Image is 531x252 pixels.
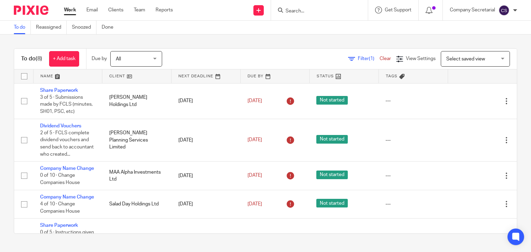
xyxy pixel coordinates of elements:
[14,21,31,34] a: To do
[406,56,436,61] span: View Settings
[102,21,119,34] a: Done
[40,88,78,93] a: Share Paperwork
[248,138,262,143] span: [DATE]
[86,7,98,13] a: Email
[49,51,79,67] a: + Add task
[171,119,241,162] td: [DATE]
[369,56,374,61] span: (1)
[385,137,441,144] div: ---
[316,171,348,179] span: Not started
[499,5,510,16] img: svg%3E
[385,172,441,179] div: ---
[380,56,391,61] a: Clear
[36,56,42,61] span: (8)
[40,124,81,128] a: Dividend Vouchers
[102,190,171,218] td: Salad Day Holdings Ltd
[171,190,241,218] td: [DATE]
[316,199,348,207] span: Not started
[285,8,347,14] input: Search
[40,223,78,228] a: Share Paperwork
[40,95,93,114] span: 3 of 5 · Submissions made by FCLS (minutes, SH01, PSC, etc)
[446,57,485,61] span: Select saved view
[102,83,171,119] td: [PERSON_NAME] Holdings Ltd
[171,162,241,190] td: [DATE]
[450,7,495,13] p: Company Secretarial
[248,202,262,206] span: [DATE]
[40,130,94,157] span: 2 of 5 · FCLS complete dividend vouchers and send back to accountant who created...
[385,201,441,207] div: ---
[102,119,171,162] td: [PERSON_NAME] Planning Services Limited
[102,162,171,190] td: MAA Alpha Investments Ltd
[358,56,380,61] span: Filter
[21,55,42,62] h1: To do
[36,21,67,34] a: Reassigned
[171,83,241,119] td: [DATE]
[40,173,80,185] span: 0 of 10 · Change Companies House
[40,195,94,200] a: Company Name Change
[40,166,94,171] a: Company Name Change
[134,7,145,13] a: Team
[14,6,48,15] img: Pixie
[108,7,123,13] a: Clients
[156,7,173,13] a: Reports
[248,173,262,178] span: [DATE]
[385,97,441,104] div: ---
[116,57,121,61] span: All
[316,135,348,144] span: Not started
[316,96,348,105] span: Not started
[40,202,80,214] span: 4 of 10 · Change Companies House
[64,7,76,13] a: Work
[72,21,96,34] a: Snoozed
[385,8,411,12] span: Get Support
[92,55,107,62] p: Due by
[248,98,262,103] span: [DATE]
[386,74,398,78] span: Tags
